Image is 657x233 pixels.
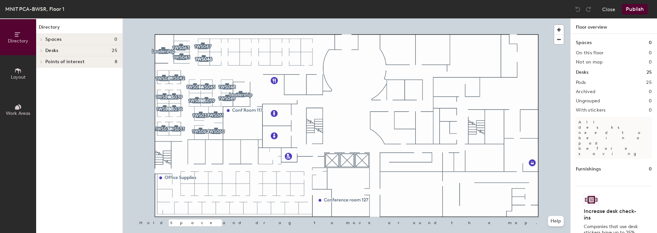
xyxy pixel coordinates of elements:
[576,108,606,113] h2: With stickers
[646,80,652,85] h2: 25
[11,74,26,80] span: Layout
[576,69,588,76] h1: Desks
[584,208,640,221] h4: Increase desk check-ins
[5,5,64,13] div: MNIT PCA-BWSR, Floor 1
[576,117,652,159] p: All desks need to be in a pod before saving
[649,98,652,104] h2: 0
[576,39,592,46] h1: Spaces
[6,111,30,116] span: Work Areas
[115,59,117,65] span: 8
[45,37,62,42] span: Spaces
[585,6,592,13] img: Redo
[584,194,599,205] img: Sticker logo
[649,39,652,46] h1: 0
[571,18,657,34] h1: Floor overview
[575,6,581,13] img: Undo
[646,69,652,76] h1: 25
[45,48,58,53] span: Desks
[649,108,652,113] h2: 0
[649,166,652,173] h1: 0
[45,59,84,65] span: Points of interest
[576,60,602,65] h2: Not on map
[548,216,564,226] button: Help
[8,38,28,44] span: Directory
[649,89,652,94] h2: 0
[576,50,604,56] h2: On this floor
[602,4,615,14] button: Close
[649,60,652,65] h2: 0
[576,89,595,94] h2: Archived
[576,80,586,85] h2: Pods
[112,48,117,53] span: 25
[576,166,601,173] h1: Furnishings
[649,50,652,56] h2: 0
[576,98,600,104] h2: Ungrouped
[36,24,123,34] h1: Directory
[114,37,117,42] span: 0
[622,4,648,14] button: Publish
